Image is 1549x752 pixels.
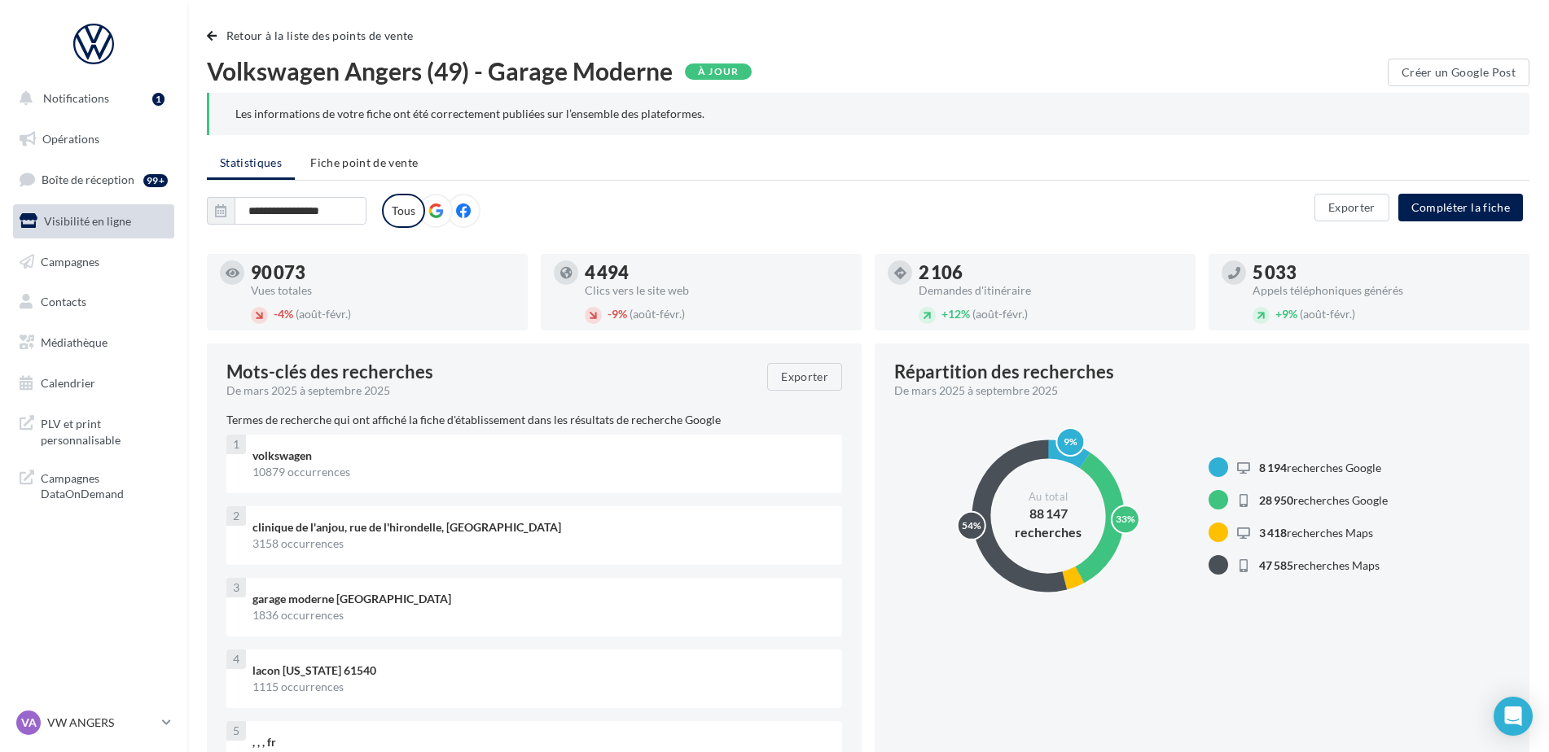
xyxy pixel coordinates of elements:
div: lacon [US_STATE] 61540 [252,662,829,679]
div: Répartition des recherches [894,363,1114,381]
span: (août-févr.) [296,307,351,321]
div: 3 [226,578,246,597]
span: Contacts [41,295,86,308]
a: Boîte de réception99+ [10,162,178,197]
a: Opérations [10,122,178,156]
div: Vues totales [251,285,515,296]
span: Campagnes [41,254,99,268]
div: De mars 2025 à septembre 2025 [894,383,1497,399]
button: Exporter [767,363,842,391]
span: Boîte de réception [42,173,134,186]
button: Retour à la liste des points de vente [207,26,420,46]
div: volkswagen [252,448,829,464]
a: Visibilité en ligne [10,204,178,238]
span: recherches Maps [1259,558,1380,572]
span: recherches Maps [1259,526,1373,540]
div: 4 494 [585,264,849,282]
a: Compléter la fiche [1392,199,1529,213]
span: Mots-clés des recherches [226,363,433,381]
div: garage moderne [GEOGRAPHIC_DATA] [252,591,829,607]
span: recherches Google [1259,461,1381,474]
a: Campagnes DataOnDemand [10,461,178,509]
span: 8 194 [1259,461,1287,474]
span: 47 585 [1259,558,1293,572]
span: + [941,307,948,321]
span: recherches Google [1259,493,1388,507]
span: 3 418 [1259,526,1287,540]
span: 12% [941,307,970,321]
span: Fiche point de vente [310,155,418,169]
label: Tous [382,194,425,228]
span: + [1275,307,1282,321]
p: VW ANGERS [47,715,156,731]
div: Les informations de votre fiche ont été correctement publiées sur l’ensemble des plateformes. [235,106,1503,122]
div: 4 [226,649,246,669]
a: Médiathèque [10,326,178,360]
span: Médiathèque [41,335,108,349]
div: 90 073 [251,264,515,282]
div: 99+ [143,174,168,187]
button: Exporter [1314,194,1389,221]
span: (août-févr.) [1300,307,1355,321]
a: Campagnes [10,245,178,279]
div: Demandes d'itinéraire [919,285,1183,296]
a: VA VW ANGERS [13,707,174,738]
div: 2 [226,506,246,526]
div: 3158 occurrences [252,536,829,552]
span: VA [21,715,37,731]
span: 28 950 [1259,493,1293,507]
span: Notifications [43,91,109,105]
a: Contacts [10,285,178,319]
span: (août-févr.) [972,307,1028,321]
span: Calendrier [41,376,95,390]
span: 9% [1275,307,1297,321]
span: 4% [274,307,293,321]
span: Visibilité en ligne [44,214,131,228]
span: PLV et print personnalisable [41,413,168,448]
button: Créer un Google Post [1388,59,1529,86]
span: 9% [608,307,627,321]
a: Calendrier [10,366,178,400]
p: Termes de recherche qui ont affiché la fiche d'établissement dans les résultats de recherche Google [226,412,842,428]
div: 5 033 [1253,264,1516,282]
div: 10879 occurrences [252,464,829,480]
span: Volkswagen Angers (49) - Garage Moderne [207,59,673,83]
div: Clics vers le site web [585,285,849,296]
button: Compléter la fiche [1398,194,1523,221]
div: 2 106 [919,264,1183,282]
button: Notifications 1 [10,81,171,116]
span: Opérations [42,132,99,146]
a: PLV et print personnalisable [10,406,178,454]
div: 5 [226,721,246,741]
div: Open Intercom Messenger [1494,697,1533,736]
div: De mars 2025 à septembre 2025 [226,383,754,399]
div: 1836 occurrences [252,607,829,623]
div: clinique de l'anjou, rue de l'hirondelle, [GEOGRAPHIC_DATA] [252,519,829,536]
div: , , , fr [252,734,829,750]
span: - [274,307,278,321]
div: 1115 occurrences [252,679,829,695]
span: Campagnes DataOnDemand [41,467,168,502]
span: - [608,307,612,321]
span: Retour à la liste des points de vente [226,28,414,42]
div: 1 [226,435,246,454]
span: (août-févr.) [630,307,685,321]
div: 1 [152,93,165,106]
div: Appels téléphoniques générés [1253,285,1516,296]
div: À jour [685,63,752,80]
